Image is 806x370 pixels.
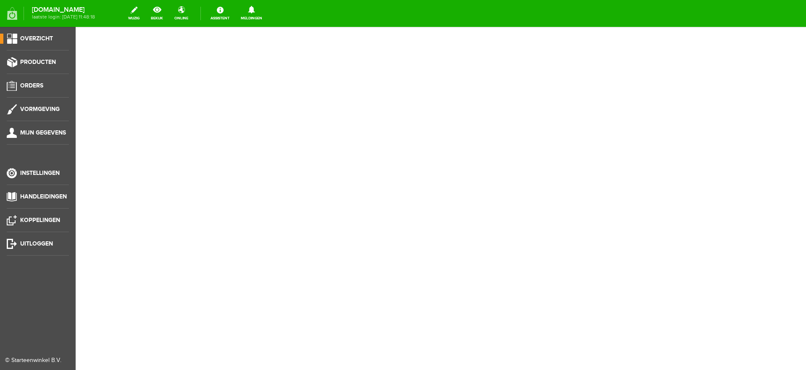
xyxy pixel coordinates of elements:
[236,4,267,23] a: Meldingen
[146,4,168,23] a: bekijk
[123,4,145,23] a: wijzig
[20,240,53,247] span: Uitloggen
[20,58,56,66] span: Producten
[32,8,95,12] strong: [DOMAIN_NAME]
[32,15,95,19] span: laatste login: [DATE] 11:48:18
[20,193,67,200] span: Handleidingen
[20,129,66,136] span: Mijn gegevens
[20,217,60,224] span: Koppelingen
[205,4,234,23] a: Assistent
[20,82,43,89] span: Orders
[5,356,64,365] div: © Starteenwinkel B.V.
[20,35,53,42] span: Overzicht
[20,106,60,113] span: Vormgeving
[169,4,193,23] a: online
[20,169,60,177] span: Instellingen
